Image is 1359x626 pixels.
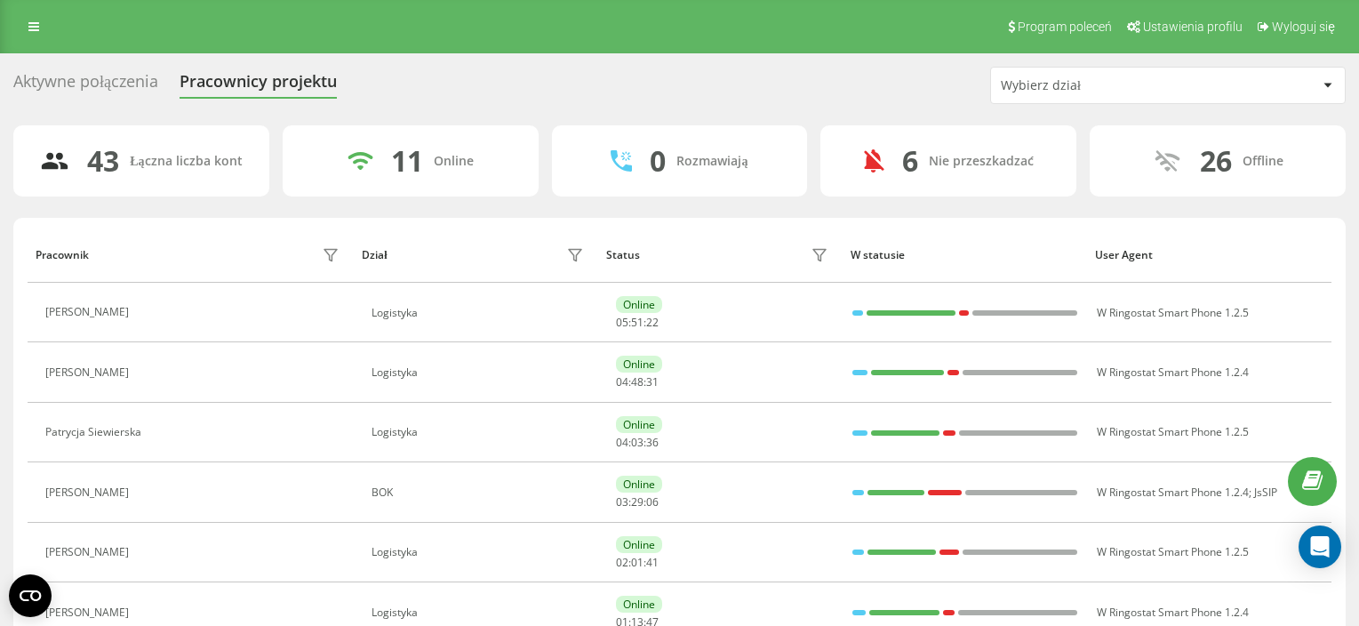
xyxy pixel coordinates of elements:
div: Online [616,416,662,433]
div: Logistyka [372,546,588,558]
div: [PERSON_NAME] [45,306,133,318]
span: W Ringostat Smart Phone 1.2.5 [1097,305,1249,320]
span: Ustawienia profilu [1143,20,1243,34]
div: Logistyka [372,307,588,319]
div: User Agent [1095,249,1323,261]
div: Online [616,476,662,493]
span: 22 [646,315,659,330]
div: Online [616,296,662,313]
div: Logistyka [372,426,588,438]
span: W Ringostat Smart Phone 1.2.5 [1097,544,1249,559]
div: Logistyka [372,366,588,379]
span: 06 [646,494,659,510]
div: BOK [372,486,588,499]
span: 31 [646,374,659,389]
div: : : [616,437,659,449]
div: [PERSON_NAME] [45,366,133,379]
div: Online [616,596,662,613]
div: [PERSON_NAME] [45,486,133,499]
div: 43 [87,144,119,178]
span: 03 [616,494,628,510]
span: 48 [631,374,644,389]
span: 04 [616,374,628,389]
span: Program poleceń [1018,20,1112,34]
div: 11 [391,144,423,178]
span: Wyloguj się [1272,20,1335,34]
span: JsSIP [1254,485,1277,500]
span: 01 [631,555,644,570]
div: Online [616,536,662,553]
span: W Ringostat Smart Phone 1.2.4 [1097,605,1249,620]
span: 04 [616,435,628,450]
div: W statusie [851,249,1078,261]
div: Nie przeszkadzać [929,154,1034,169]
div: : : [616,376,659,389]
div: [PERSON_NAME] [45,546,133,558]
div: Status [606,249,640,261]
button: Open CMP widget [9,574,52,617]
div: Pracownicy projektu [180,72,337,100]
div: Rozmawiają [676,154,747,169]
div: Offline [1243,154,1283,169]
div: 0 [650,144,666,178]
div: Łączna liczba kont [130,154,242,169]
div: Online [616,356,662,373]
div: Dział [362,249,387,261]
span: 41 [646,555,659,570]
div: [PERSON_NAME] [45,606,133,619]
span: 03 [631,435,644,450]
div: 6 [902,144,918,178]
span: 36 [646,435,659,450]
div: : : [616,557,659,569]
div: : : [616,496,659,509]
span: W Ringostat Smart Phone 1.2.5 [1097,424,1249,439]
span: 05 [616,315,628,330]
span: W Ringostat Smart Phone 1.2.4 [1097,365,1249,380]
div: Wybierz dział [1001,78,1213,93]
div: Pracownik [36,249,89,261]
span: 02 [616,555,628,570]
span: 51 [631,315,644,330]
div: Online [434,154,474,169]
div: 26 [1200,144,1232,178]
div: : : [616,317,659,329]
div: Aktywne połączenia [13,72,158,100]
span: 29 [631,494,644,510]
span: W Ringostat Smart Phone 1.2.4 [1097,485,1249,500]
div: Logistyka [372,606,588,619]
div: Patrycja Siewierska [45,426,146,438]
div: Open Intercom Messenger [1299,526,1341,568]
